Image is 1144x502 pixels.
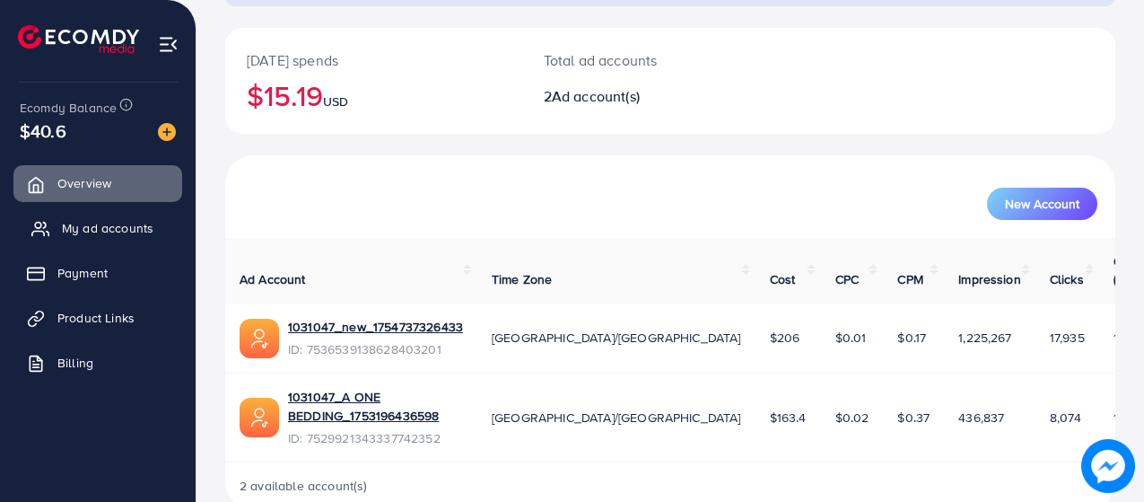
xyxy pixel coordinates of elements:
button: New Account [987,188,1097,220]
span: Billing [57,354,93,372]
img: ic-ads-acc.e4c84228.svg [240,319,279,358]
a: Payment [13,255,182,291]
img: image [1081,439,1135,493]
a: 1031047_A ONE BEDDING_1753196436598 [288,388,463,425]
img: ic-ads-acc.e4c84228.svg [240,398,279,437]
span: $0.17 [897,329,926,347]
span: CPC [835,270,859,288]
span: 436,837 [958,409,1004,427]
span: $0.37 [897,409,930,427]
span: Ad account(s) [552,86,640,106]
span: [GEOGRAPHIC_DATA]/[GEOGRAPHIC_DATA] [492,409,741,427]
span: 1.46 [1113,329,1136,347]
h2: $15.19 [247,78,501,112]
span: 17,935 [1050,329,1085,347]
img: image [158,123,176,141]
a: Billing [13,345,182,381]
a: Overview [13,165,182,201]
span: Impression [958,270,1021,288]
span: $0.01 [835,329,867,347]
span: New Account [1005,198,1079,210]
a: 1031047_new_1754737326433 [288,318,463,336]
span: 8,074 [1050,409,1082,427]
span: $0.02 [835,409,869,427]
span: Clicks [1050,270,1084,288]
a: Product Links [13,300,182,336]
span: ID: 7536539138628403201 [288,340,463,358]
span: [GEOGRAPHIC_DATA]/[GEOGRAPHIC_DATA] [492,329,741,347]
span: $40.6 [20,118,66,144]
span: Time Zone [492,270,552,288]
span: My ad accounts [62,219,153,237]
p: Total ad accounts [544,49,723,71]
span: Ad Account [240,270,306,288]
a: My ad accounts [13,210,182,246]
span: USD [323,92,348,110]
span: 1,225,267 [958,329,1011,347]
img: menu [158,34,179,55]
span: Overview [57,174,111,192]
img: logo [18,25,139,53]
span: Payment [57,264,108,282]
span: 2 available account(s) [240,477,368,495]
span: CPM [897,270,922,288]
span: Cost [770,270,796,288]
span: Product Links [57,309,135,327]
span: $163.4 [770,409,807,427]
span: ID: 7529921343337742352 [288,429,463,447]
span: Ecomdy Balance [20,99,117,117]
h2: 2 [544,88,723,105]
span: $206 [770,329,800,347]
p: [DATE] spends [247,49,501,71]
span: CTR (%) [1113,252,1137,288]
span: 1.85 [1113,409,1136,427]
